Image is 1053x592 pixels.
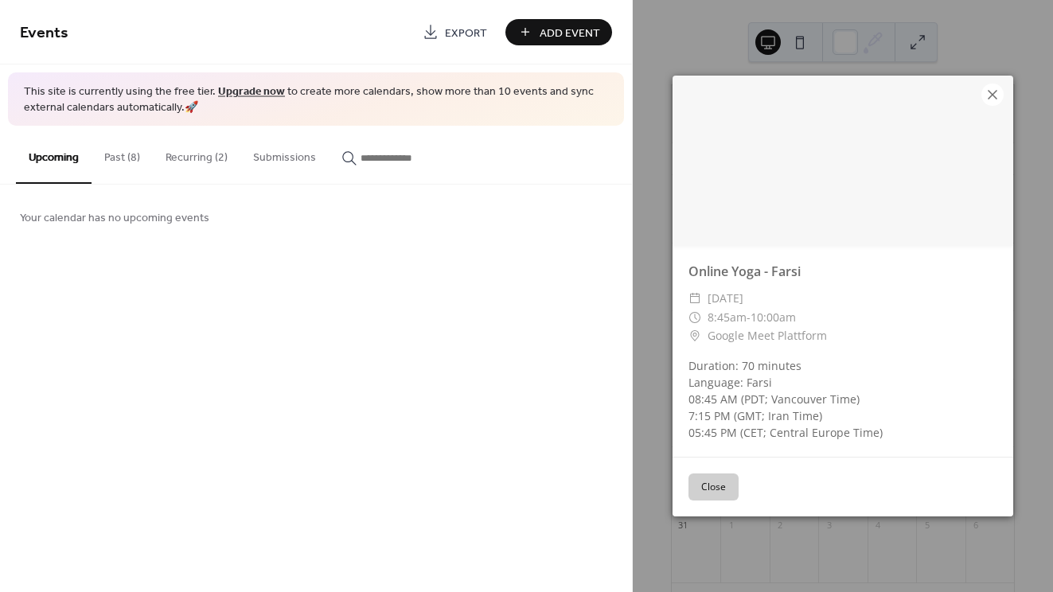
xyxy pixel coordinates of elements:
[16,126,92,184] button: Upcoming
[445,25,487,41] span: Export
[688,326,701,345] div: ​
[688,308,701,327] div: ​
[540,25,600,41] span: Add Event
[688,289,701,308] div: ​
[240,126,329,182] button: Submissions
[751,310,796,325] span: 10:00am
[673,357,1013,441] div: Duration: 70 minutes Language: Farsi 08:45 AM (PDT; Vancouver Time) 7:15 PM (GMT; Iran Time) 05:4...
[411,19,499,45] a: Export
[688,473,739,500] button: Close
[673,262,1013,281] div: Online Yoga - Farsi
[20,210,209,227] span: Your calendar has no upcoming events
[708,326,827,345] span: Google Meet Plattform
[708,289,743,308] span: [DATE]
[92,126,153,182] button: Past (8)
[24,84,608,115] span: This site is currently using the free tier. to create more calendars, show more than 10 events an...
[747,310,751,325] span: -
[218,81,285,103] a: Upgrade now
[505,19,612,45] button: Add Event
[20,18,68,49] span: Events
[153,126,240,182] button: Recurring (2)
[708,310,747,325] span: 8:45am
